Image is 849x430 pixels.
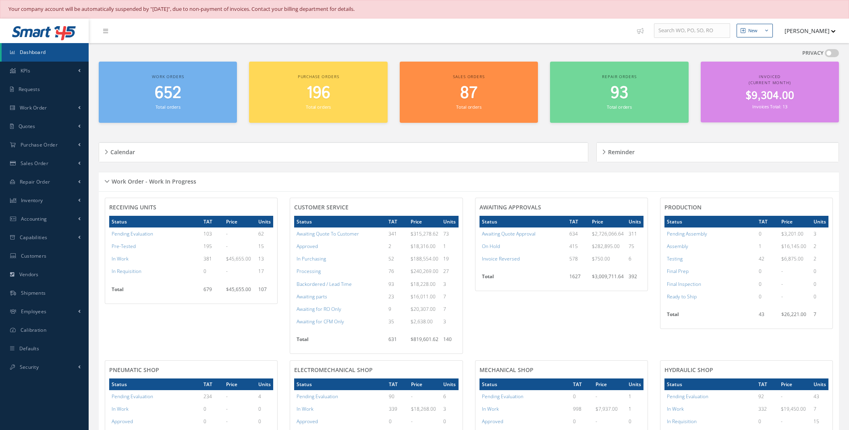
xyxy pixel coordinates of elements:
td: 9 [386,303,409,315]
a: Awaiting parts [297,293,327,300]
th: TAT [756,216,779,227]
th: Units [256,378,273,390]
span: $3,201.00 [781,230,803,237]
td: 339 [386,403,409,415]
td: 73 [441,227,458,240]
td: 0 [256,415,273,428]
td: 0 [756,290,779,303]
td: 0 [256,403,273,415]
a: Sales orders 87 Total orders [400,62,538,123]
th: TAT [571,378,594,390]
a: Show Tips [633,19,654,43]
span: KPIs [21,67,30,74]
td: 3 [441,315,458,328]
th: Status [664,216,756,227]
button: New [737,24,773,38]
a: In Requisition [667,418,697,425]
td: 0 [756,278,779,290]
span: Sales Order [21,160,48,167]
h5: Calendar [108,146,135,156]
span: - [596,418,597,425]
span: Security [20,364,39,370]
td: 341 [386,227,409,240]
td: 332 [756,403,778,415]
th: Price [224,216,256,227]
span: $188,554.00 [411,255,438,262]
input: Search WO, PO, SO, RO [654,23,730,38]
td: 0 [756,415,778,428]
span: Customers [21,252,47,259]
td: 90 [386,390,409,403]
td: 17 [256,265,273,277]
span: Accounting [21,215,47,222]
a: In Work [482,405,499,412]
td: 1 [626,403,643,415]
span: Work Order [20,104,47,111]
th: Total [294,333,386,349]
td: 43 [756,308,779,325]
th: Status [664,378,756,390]
span: Inventory [21,197,43,204]
a: In Work [667,405,684,412]
th: Price [590,216,626,227]
td: 7 [811,308,828,325]
th: Units [811,378,828,390]
td: 7 [811,403,828,415]
span: Vendors [19,271,39,278]
td: 35 [386,315,409,328]
button: [PERSON_NAME] [777,23,836,39]
td: 1 [441,240,458,252]
span: $19,450.00 [781,405,806,412]
span: $16,145.00 [781,243,806,250]
span: $315,278.62 [411,230,438,237]
h5: Reminder [606,146,635,156]
small: Total orders [156,104,181,110]
td: 76 [386,265,409,277]
td: 92 [756,390,778,403]
a: Pending Evaluation [112,393,153,400]
td: 15 [811,415,828,428]
span: Employees [21,308,47,315]
td: 2 [811,240,828,252]
h5: Work Order - Work In Progress [109,176,196,185]
a: Work orders 652 Total orders [99,62,237,123]
span: Requests [19,86,40,93]
span: $2,638.00 [411,318,433,325]
th: Total [480,271,567,287]
span: - [226,418,228,425]
a: Repair orders 93 Total orders [550,62,688,123]
th: TAT [201,216,224,227]
span: $819,601.62 [411,336,438,343]
td: 93 [386,278,409,290]
td: 4 [256,390,273,403]
h4: HYDRAULIC SHOP [664,367,828,374]
td: 62 [256,227,273,240]
a: In Purchasing [297,255,326,262]
th: Units [626,216,643,227]
td: 631 [386,333,409,349]
td: 75 [626,240,643,252]
td: 2 [811,252,828,265]
th: Price [593,378,626,390]
span: - [411,418,413,425]
span: - [781,293,783,300]
td: 42 [756,252,779,265]
small: Total orders [306,104,331,110]
span: - [226,243,228,250]
span: $45,655.00 [226,286,251,293]
span: Purchase Order [21,141,58,148]
td: 0 [756,227,779,240]
th: Status [109,378,201,390]
th: Status [480,216,567,227]
span: $20,307.00 [411,306,436,312]
th: Units [256,216,273,227]
td: 27 [441,265,458,277]
th: TAT [386,378,409,390]
span: $6,875.00 [781,255,803,262]
a: Invoiced (Current Month) $9,304.00 Invoices Total: 13 [701,62,839,123]
span: Calibration [21,327,46,333]
th: Price [409,378,441,390]
h4: CUSTOMER SERVICE [294,204,458,211]
span: $18,316.00 [411,243,436,250]
a: Testing [667,255,683,262]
